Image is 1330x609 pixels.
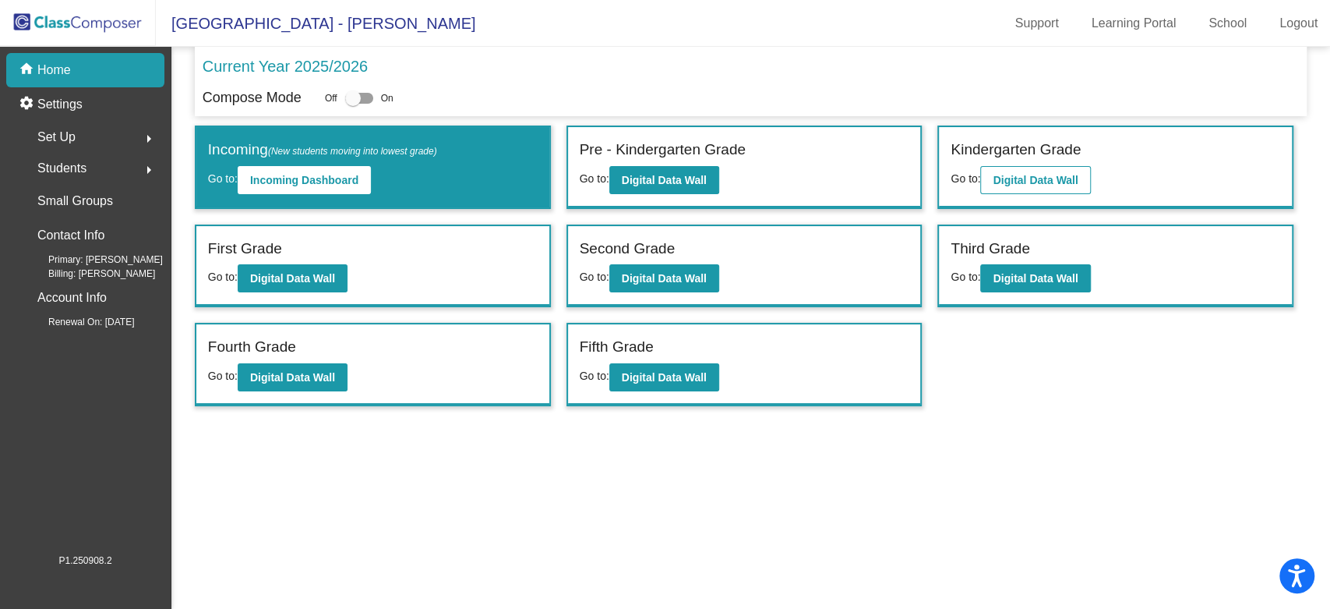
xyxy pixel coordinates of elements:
[23,267,155,281] span: Billing: [PERSON_NAME]
[993,272,1078,285] b: Digital Data Wall
[609,264,719,292] button: Digital Data Wall
[208,336,296,359] label: Fourth Grade
[23,253,163,267] span: Primary: [PERSON_NAME]
[208,271,238,283] span: Go to:
[250,174,358,186] b: Incoming Dashboard
[23,315,134,329] span: Renewal On: [DATE]
[1267,11,1330,36] a: Logout
[580,139,746,161] label: Pre - Kindergarten Grade
[37,61,71,80] p: Home
[951,271,980,283] span: Go to:
[580,271,609,283] span: Go to:
[1003,11,1071,36] a: Support
[580,370,609,382] span: Go to:
[139,161,158,179] mat-icon: arrow_right
[37,287,107,309] p: Account Info
[203,87,302,108] p: Compose Mode
[325,91,337,105] span: Off
[580,336,654,359] label: Fifth Grade
[37,190,113,212] p: Small Groups
[1196,11,1259,36] a: School
[622,272,707,285] b: Digital Data Wall
[993,174,1078,186] b: Digital Data Wall
[238,264,347,292] button: Digital Data Wall
[580,238,676,260] label: Second Grade
[37,225,104,246] p: Contact Info
[609,363,719,391] button: Digital Data Wall
[208,172,238,185] span: Go to:
[622,174,707,186] b: Digital Data Wall
[951,139,1081,161] label: Kindergarten Grade
[208,238,282,260] label: First Grade
[609,166,719,194] button: Digital Data Wall
[238,363,347,391] button: Digital Data Wall
[268,146,437,157] span: (New students moving into lowest grade)
[951,238,1029,260] label: Third Grade
[208,139,437,161] label: Incoming
[238,166,371,194] button: Incoming Dashboard
[1079,11,1189,36] a: Learning Portal
[19,95,37,114] mat-icon: settings
[139,129,158,148] mat-icon: arrow_right
[203,55,368,78] p: Current Year 2025/2026
[156,11,475,36] span: [GEOGRAPHIC_DATA] - [PERSON_NAME]
[580,172,609,185] span: Go to:
[208,370,238,382] span: Go to:
[37,126,76,148] span: Set Up
[250,371,335,384] b: Digital Data Wall
[37,95,83,114] p: Settings
[250,272,335,285] b: Digital Data Wall
[951,172,980,185] span: Go to:
[19,61,37,80] mat-icon: home
[37,158,86,179] span: Students
[980,264,1090,292] button: Digital Data Wall
[381,91,393,105] span: On
[980,166,1090,194] button: Digital Data Wall
[622,371,707,384] b: Digital Data Wall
